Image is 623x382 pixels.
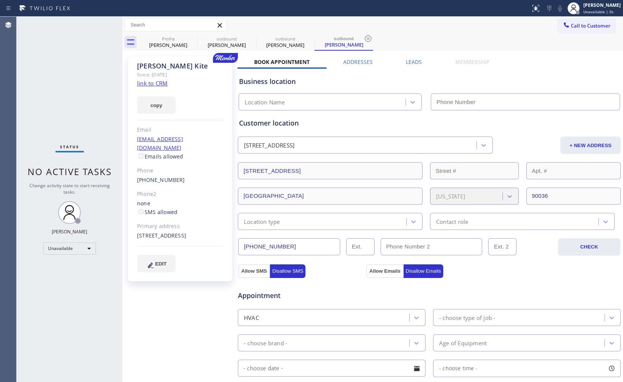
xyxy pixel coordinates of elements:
div: none [137,199,224,217]
span: No active tasks [28,165,112,178]
div: outbound [198,36,255,42]
div: [PERSON_NAME] [257,42,314,48]
span: Change activity state to start receiving tasks. [29,182,110,195]
div: [PERSON_NAME] [583,2,621,8]
input: Emails allowed [139,154,143,158]
button: Mute [555,3,565,14]
button: CHECK [558,238,620,256]
div: Unavailable [43,242,96,255]
div: Email [137,126,224,134]
span: EDIT [155,261,167,267]
div: Nancy Dubinsky [198,34,255,51]
div: Phone2 [137,190,224,199]
span: Call to Customer [571,22,611,29]
input: Phone Number [238,238,340,255]
label: Membership [455,58,489,65]
label: Addresses [343,58,373,65]
input: Phone Number [431,93,620,110]
div: Business location [239,76,620,87]
div: [PERSON_NAME] [140,42,197,48]
div: [STREET_ADDRESS] [137,231,224,240]
button: Allow Emails [366,264,403,278]
input: Apt. # [526,162,621,179]
div: Profile [140,36,197,42]
div: Age of Equipment [439,339,487,347]
div: Nancy Dubinsky [257,34,314,51]
div: [PERSON_NAME] [315,41,372,48]
div: Location Name [245,98,285,107]
span: - choose time - [439,365,478,372]
div: Nancy Dubinsky [140,34,197,51]
div: Contact role [436,217,468,226]
div: Customer location [239,118,620,128]
input: Street # [430,162,519,179]
span: Unavailable | 0s [583,9,614,14]
input: Ext. [346,238,375,255]
div: Since: [DATE] [137,70,224,79]
input: Phone Number 2 [381,238,483,255]
label: Book Appointment [254,58,310,65]
div: Location type [244,217,280,226]
button: + NEW ADDRESS [560,137,621,154]
label: SMS allowed [137,208,177,216]
div: HVAC [244,313,259,322]
button: Call to Customer [558,19,615,33]
label: Emails allowed [137,153,184,160]
div: [STREET_ADDRESS] [244,141,295,150]
div: Rosemary Kite [315,34,372,50]
input: - choose date - [238,360,426,377]
button: Disallow Emails [404,264,443,278]
input: City [238,188,423,205]
button: Allow SMS [238,264,270,278]
a: [PHONE_NUMBER] [137,176,185,183]
input: ZIP [526,188,621,205]
button: copy [137,96,176,114]
input: Ext. 2 [488,238,517,255]
button: Disallow SMS [270,264,305,278]
a: link to CRM [137,79,168,87]
div: outbound [257,36,314,42]
input: Address [238,162,423,179]
span: Appointment [238,290,364,301]
input: SMS allowed [139,209,143,214]
input: Search [125,19,226,31]
div: [PERSON_NAME] [52,228,87,235]
div: - choose type of job - [439,313,495,322]
div: - choose brand - [244,339,287,347]
button: EDIT [137,255,176,272]
label: Leads [406,58,422,65]
span: Status [60,144,79,149]
div: Phone [137,166,224,175]
div: outbound [315,36,372,41]
a: [EMAIL_ADDRESS][DOMAIN_NAME] [137,135,183,151]
div: [PERSON_NAME] [198,42,255,48]
div: Primary address [137,222,224,231]
div: [PERSON_NAME] Kite [137,62,224,70]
